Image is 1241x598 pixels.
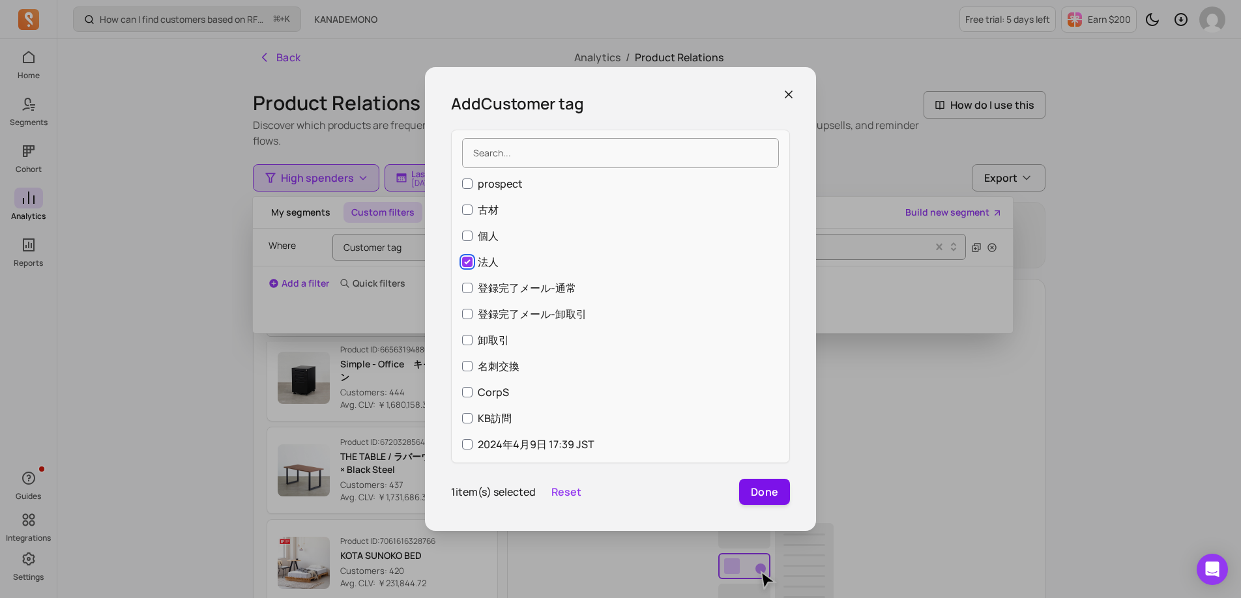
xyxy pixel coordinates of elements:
[478,228,499,244] p: 個人
[462,138,779,168] input: Search...
[462,205,473,215] input: 古材
[462,309,473,319] input: 登録完了メール-卸取引
[478,254,499,270] p: 法人
[451,93,790,114] h3: Add Customer tag
[462,178,473,189] input: prospect
[462,413,473,423] input: KB訪問
[462,335,473,345] input: 卸取引
[478,358,519,374] p: 名刺交換
[478,384,509,400] p: CorpS
[1197,554,1228,585] div: Open Intercom Messenger
[462,283,473,293] input: 登録完了メール-通常
[462,231,473,241] input: 個人
[462,361,473,371] input: 名刺交換
[462,257,473,267] input: 法人
[478,306,587,322] p: 登録完了メール-卸取引
[739,479,790,505] button: Done
[462,387,473,397] input: CorpS
[451,484,536,500] p: 1 item(s) selected
[478,410,512,426] p: KB訪問
[478,176,523,192] p: prospect
[462,439,473,449] input: 2024年4月9日 17:39 JST
[478,202,499,218] p: 古材
[551,484,581,500] button: Reset
[478,332,509,348] p: 卸取引
[478,280,576,296] p: 登録完了メール-通常
[478,436,594,452] p: 2024年4月9日 17:39 JST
